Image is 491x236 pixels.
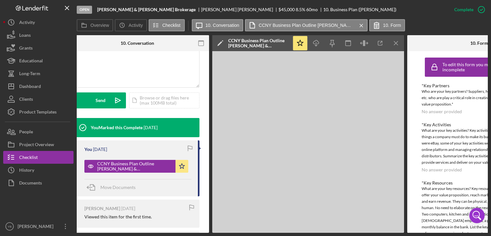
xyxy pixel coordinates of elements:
time: 2025-08-14 15:10 [93,147,107,152]
span: Move Documents [100,185,136,190]
div: [PERSON_NAME] [16,220,58,234]
div: 10. Business Plan ([PERSON_NAME]) [323,7,396,12]
span: $45,000 [278,7,295,12]
div: People [19,125,33,140]
button: CCNY Business Plan Outline [PERSON_NAME] & [PERSON_NAME] Brokerage corp.docx [84,160,188,173]
button: Loans [3,29,74,42]
div: Educational [19,54,43,69]
div: Dashboard [19,80,41,94]
button: Move Documents [84,179,142,195]
button: 10. Conversation [192,19,244,31]
div: Product Templates [19,106,57,120]
div: You [84,147,92,152]
time: 2025-07-16 20:27 [121,206,135,211]
div: History [19,164,34,178]
button: People [3,125,74,138]
button: Activity [115,19,147,31]
iframe: Document Preview [212,51,404,233]
label: Overview [90,23,109,28]
div: Loans [19,29,31,43]
button: CCNY Business Plan Outline [PERSON_NAME] & [PERSON_NAME] Brokerage corp.docx [245,19,368,31]
div: 10. Conversation [121,41,154,46]
button: 10. Form [369,19,405,31]
label: Checklist [162,23,181,28]
button: Complete [448,3,488,16]
div: No answer provided [422,167,462,172]
button: Educational [3,54,74,67]
button: Send [75,92,126,108]
div: Send [96,92,105,108]
div: 8.5 % [296,7,305,12]
button: Checklist [149,19,185,31]
div: 10. Form [470,41,488,46]
button: Grants [3,42,74,54]
div: Activity [19,16,35,30]
div: CCNY Business Plan Outline [PERSON_NAME] & [PERSON_NAME] Brokerage corp.docx [228,38,289,48]
button: Project Overview [3,138,74,151]
div: Open Intercom Messenger [469,208,485,223]
div: No answer provided [422,109,462,114]
label: CCNY Business Plan Outline [PERSON_NAME] & [PERSON_NAME] Brokerage corp.docx [259,23,355,28]
button: YB[PERSON_NAME] [3,220,74,233]
div: Open [77,6,92,14]
button: Long-Term [3,67,74,80]
time: 2025-08-14 15:10 [144,125,158,130]
div: CCNY Business Plan Outline [PERSON_NAME] & [PERSON_NAME] Brokerage corp.docx [97,161,172,171]
div: You Marked this Complete [91,125,143,130]
text: YB [8,225,12,228]
button: Documents [3,177,74,189]
button: Dashboard [3,80,74,93]
label: Activity [129,23,143,28]
div: Clients [19,93,33,107]
label: 10. Form [383,23,401,28]
div: Long-Term [19,67,40,82]
div: [PERSON_NAME] [PERSON_NAME] [201,7,278,12]
button: Overview [77,19,113,31]
div: Grants [19,42,33,56]
div: Documents [19,177,42,191]
div: Viewed this item for the first time. [84,214,152,219]
button: Activity [3,16,74,29]
div: Project Overview [19,138,54,153]
button: Clients [3,93,74,106]
b: [PERSON_NAME] & [PERSON_NAME] Brokerage [97,7,196,12]
div: Complete [454,3,473,16]
div: [PERSON_NAME] [84,206,120,211]
button: Checklist [3,151,74,164]
label: 10. Conversation [206,23,239,28]
div: Checklist [19,151,38,165]
button: Product Templates [3,106,74,118]
div: 60 mo [306,7,318,12]
button: History [3,164,74,177]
